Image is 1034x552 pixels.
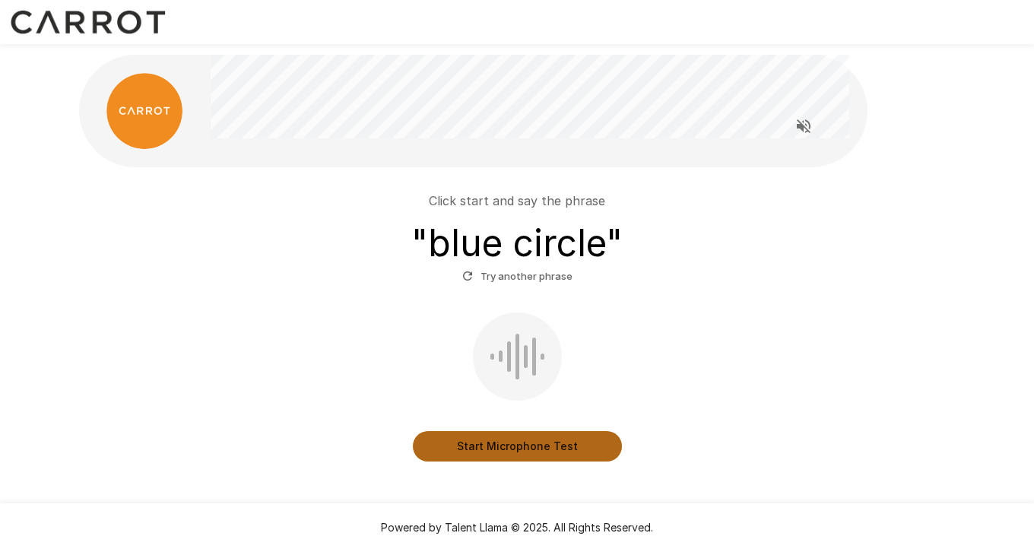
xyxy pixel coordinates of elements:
[429,192,605,210] p: Click start and say the phrase
[788,111,819,141] button: Read questions aloud
[411,222,623,265] h3: " blue circle "
[106,73,182,149] img: carrot_logo.png
[413,431,622,462] button: Start Microphone Test
[458,265,576,288] button: Try another phrase
[18,520,1016,535] p: Powered by Talent Llama © 2025. All Rights Reserved.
